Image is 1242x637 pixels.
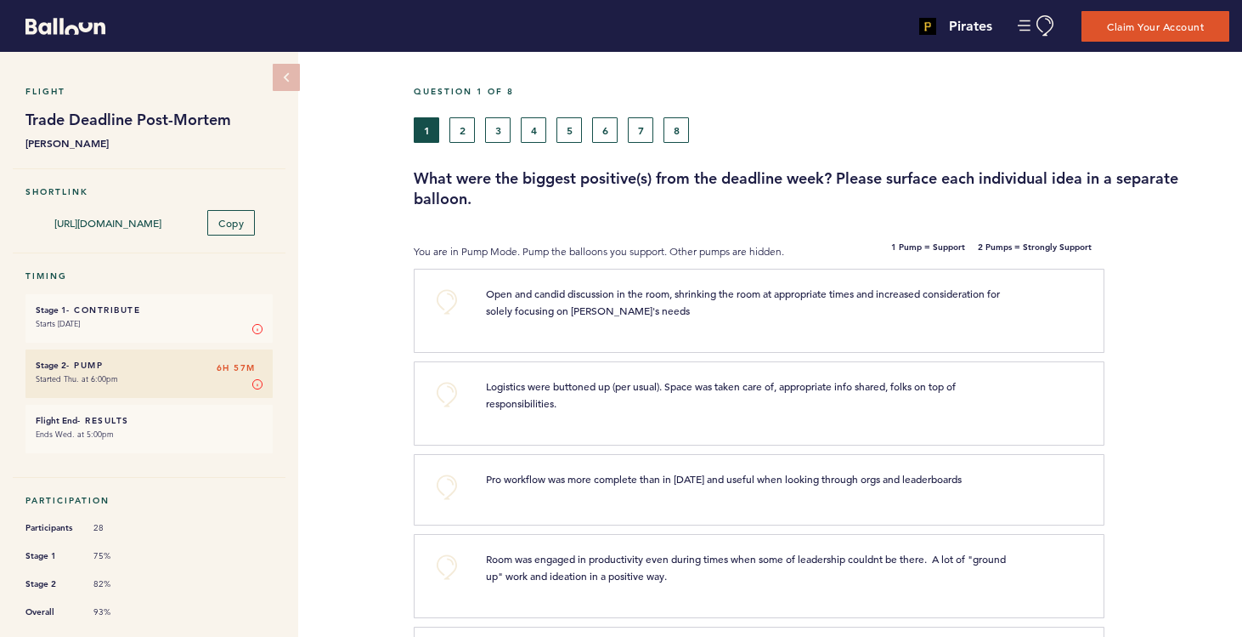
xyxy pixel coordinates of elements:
h5: Flight [25,86,273,97]
button: 5 [556,117,582,143]
button: 6 [592,117,618,143]
button: 7 [628,117,653,143]
time: Starts [DATE] [36,318,80,329]
span: Open and candid discussion in the room, shrinking the room at appropriate times and increased con... [486,287,1002,317]
small: Stage 2 [36,360,66,371]
span: Pro workflow was more complete than in [DATE] and useful when looking through orgs and leaderboards [486,472,962,486]
h6: - Pump [36,360,263,371]
h5: Participation [25,495,273,506]
span: Logistics were buttoned up (per usual). Space was taken care of, appropriate info shared, folks o... [486,379,958,410]
svg: Balloon [25,18,105,35]
button: Manage Account [1018,15,1056,37]
button: Claim Your Account [1081,11,1229,42]
h5: Timing [25,270,273,282]
b: 1 Pump = Support [891,243,965,260]
button: 3 [485,117,511,143]
span: Copy [218,216,244,230]
span: Stage 2 [25,576,76,593]
h6: - Contribute [36,304,263,316]
span: 6H 57M [217,360,256,377]
span: Room was engaged in productivity even during times when some of leadership couldnt be there. A lo... [486,552,1008,583]
p: You are in Pump Mode. Pump the balloons you support. Other pumps are hidden. [414,243,815,260]
button: 1 [414,117,439,143]
span: 28 [93,522,144,534]
h5: Shortlink [25,186,273,197]
h6: - Results [36,415,263,426]
b: 2 Pumps = Strongly Support [978,243,1092,260]
time: Ends Wed. at 5:00pm [36,429,114,440]
h3: What were the biggest positive(s) from the deadline week? Please surface each individual idea in ... [414,168,1229,209]
button: 8 [663,117,689,143]
button: 2 [449,117,475,143]
small: Flight End [36,415,77,426]
a: Balloon [13,17,105,35]
span: 75% [93,550,144,562]
b: [PERSON_NAME] [25,134,273,151]
span: 82% [93,578,144,590]
h1: Trade Deadline Post-Mortem [25,110,273,130]
span: 93% [93,606,144,618]
button: Copy [207,210,255,236]
h5: Question 1 of 8 [414,86,1229,97]
span: Participants [25,520,76,537]
small: Stage 1 [36,304,66,316]
time: Started Thu. at 6:00pm [36,373,118,384]
h4: Pirates [949,16,992,37]
button: 4 [521,117,546,143]
span: Overall [25,604,76,621]
span: Stage 1 [25,548,76,565]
